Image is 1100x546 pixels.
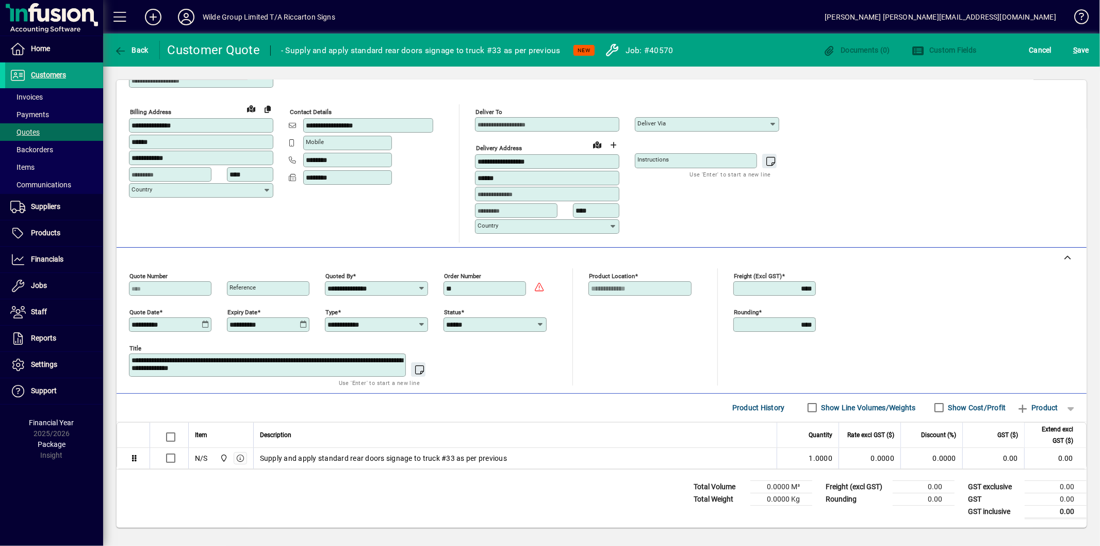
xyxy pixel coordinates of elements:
span: Reports [31,334,56,342]
span: Support [31,387,57,395]
mat-label: Status [444,308,461,315]
td: GST inclusive [963,505,1025,518]
a: Financials [5,247,103,272]
label: Show Line Volumes/Weights [819,403,916,413]
span: Package [38,440,65,448]
td: GST [963,493,1025,505]
span: Discount (%) [921,429,956,441]
mat-label: Rounding [734,308,759,315]
td: 0.00 [1025,505,1087,518]
mat-label: Quote number [129,272,168,279]
span: 1.0000 [809,453,833,463]
span: Back [114,46,149,54]
button: Add [137,8,170,26]
a: View on map [243,100,259,117]
span: Item [195,429,207,441]
mat-label: Quoted by [325,272,353,279]
td: Total Weight [688,493,750,505]
span: Supply and apply standard rear doors signage to truck #33 as per previous [260,453,507,463]
td: 0.00 [962,448,1024,469]
mat-label: Product location [589,272,635,279]
mat-label: Deliver via [637,120,666,127]
a: Invoices [5,88,103,106]
a: View on map [589,136,605,153]
a: Home [5,36,103,62]
a: Products [5,220,103,246]
mat-label: Instructions [637,156,669,163]
div: Wilde Group Limited T/A Riccarton Signs [203,9,335,25]
mat-hint: Use 'Enter' to start a new line [339,377,420,389]
mat-label: Mobile [306,138,324,146]
span: Home [31,44,50,53]
span: Communications [10,181,71,189]
mat-label: Order number [444,272,481,279]
div: Customer Quote [168,42,260,58]
span: Financial Year [29,419,74,427]
td: 0.0000 [900,448,962,469]
a: Staff [5,299,103,325]
td: 0.00 [1024,448,1086,469]
td: 0.00 [893,493,955,505]
span: Suppliers [31,202,60,211]
td: 0.0000 Kg [750,493,812,505]
span: S [1073,46,1077,54]
td: GST exclusive [963,480,1025,493]
a: Suppliers [5,194,103,220]
span: Customers [31,71,66,79]
button: Choose address [605,137,622,153]
button: Cancel [1027,41,1055,59]
td: Freight (excl GST) [820,480,893,493]
a: Job: #40570 [597,40,676,60]
span: Main Location [217,453,229,464]
mat-label: Quote date [129,308,159,315]
a: Communications [5,176,103,194]
button: Save [1071,41,1092,59]
button: Profile [170,8,203,26]
mat-label: Freight (excl GST) [734,272,782,279]
span: Backorders [10,146,53,154]
span: ave [1073,42,1089,58]
a: Payments [5,106,103,123]
a: Jobs [5,273,103,299]
td: 0.0000 M³ [750,480,812,493]
td: 0.00 [893,480,955,493]
span: Jobs [31,281,47,290]
button: Copy to Delivery address [259,101,276,117]
mat-label: Deliver To [475,108,502,116]
mat-label: Country [132,186,152,193]
td: Rounding [820,493,893,505]
span: Documents (0) [823,46,890,54]
a: Reports [5,326,103,351]
div: Job: #40570 [626,42,674,59]
a: Knowledge Base [1066,2,1087,36]
span: Description [260,429,291,441]
mat-label: Reference [229,284,256,291]
div: [PERSON_NAME] [PERSON_NAME][EMAIL_ADDRESS][DOMAIN_NAME] [825,9,1056,25]
span: Extend excl GST ($) [1031,424,1073,446]
td: Total Volume [688,480,750,493]
div: 0.0000 [845,453,894,463]
mat-hint: Use 'Enter' to start a new line [690,168,771,180]
app-page-header-button: Back [103,41,160,59]
button: Product History [728,398,789,417]
span: Products [31,229,60,237]
mat-label: Title [129,344,141,351]
span: Product [1016,399,1058,416]
span: Settings [31,360,57,368]
span: Staff [31,308,47,316]
a: Settings [5,352,103,378]
td: 0.00 [1025,480,1087,493]
button: Custom Fields [909,41,979,59]
label: Show Cost/Profit [946,403,1006,413]
button: Documents (0) [820,41,893,59]
span: Rate excl GST ($) [847,429,894,441]
span: NEW [578,47,590,54]
a: Backorders [5,141,103,158]
mat-label: Expiry date [227,308,257,315]
span: Financials [31,255,63,263]
span: Payments [10,110,49,119]
button: Product [1011,398,1063,417]
a: Support [5,378,103,404]
span: Custom Fields [912,46,977,54]
span: Items [10,163,35,171]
